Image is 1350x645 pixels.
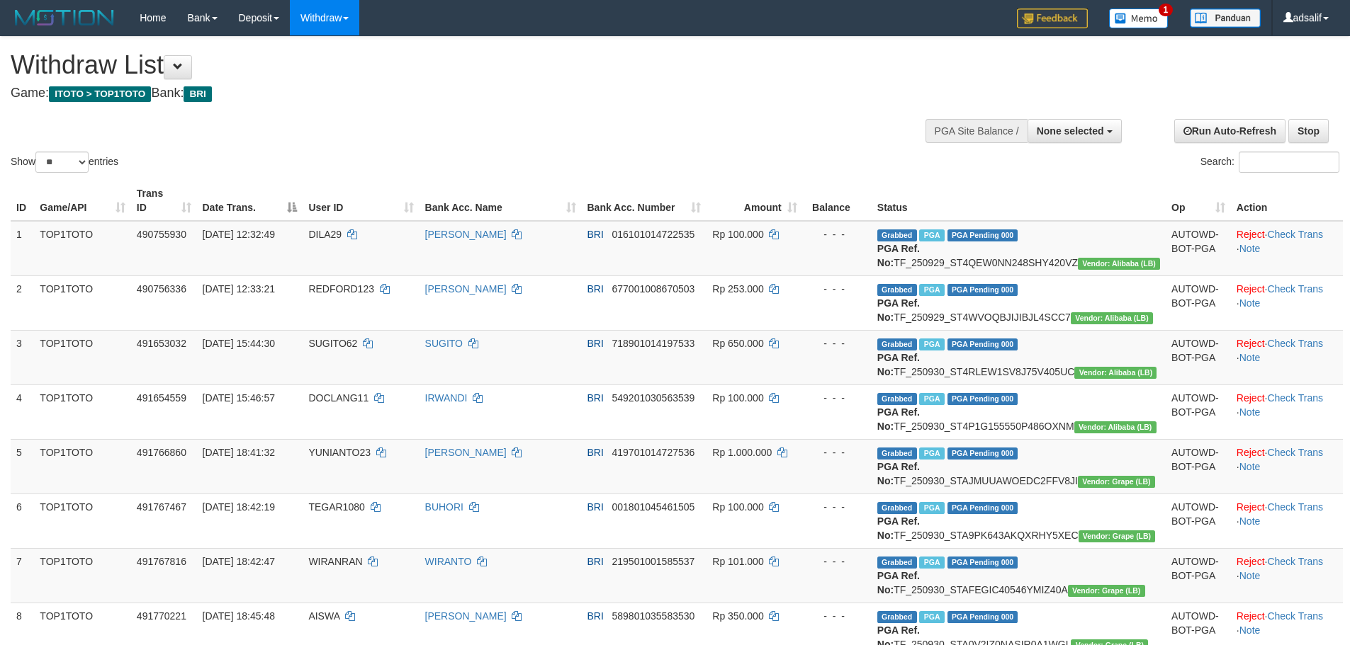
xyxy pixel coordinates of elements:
[11,439,34,493] td: 5
[420,181,582,221] th: Bank Acc. Name: activate to sort column ascending
[877,502,917,514] span: Grabbed
[1237,283,1265,295] a: Reject
[1267,556,1323,567] a: Check Trans
[612,392,695,404] span: Copy 549201030563539 to clipboard
[137,610,186,622] span: 491770221
[809,500,866,514] div: - - -
[11,548,34,603] td: 7
[919,229,944,241] span: Marked by adsalif
[11,384,34,439] td: 4
[582,181,707,221] th: Bank Acc. Number: activate to sort column ascending
[203,338,275,349] span: [DATE] 15:44:30
[1068,585,1145,597] span: Vendor URL: https://dashboard.q2checkout.com/secure
[308,338,357,349] span: SUGITO62
[872,330,1166,384] td: TF_250930_ST4RLEW1SV8J75V405UC
[308,392,369,404] span: DOCLANG11
[1267,392,1323,404] a: Check Trans
[131,181,197,221] th: Trans ID: activate to sort column ascending
[1231,439,1343,493] td: · ·
[308,501,364,513] span: TEGAR1080
[137,392,186,404] span: 491654559
[872,275,1166,330] td: TF_250929_ST4WVOQBJIJIBJL4SCC7
[1166,330,1231,384] td: AUTOWD-BOT-PGA
[877,393,917,405] span: Grabbed
[1239,243,1261,254] a: Note
[1074,421,1157,433] span: Vendor URL: https://dashboard.q2checkout.com/secure
[425,229,507,240] a: [PERSON_NAME]
[1174,119,1286,143] a: Run Auto-Refresh
[137,283,186,295] span: 490756336
[1166,275,1231,330] td: AUTOWD-BOT-PGA
[1231,275,1343,330] td: · ·
[11,330,34,384] td: 3
[877,515,920,541] b: PGA Ref. No:
[1239,152,1339,173] input: Search:
[877,338,917,350] span: Grabbed
[49,86,151,102] span: ITOTO > TOP1TOTO
[1231,493,1343,548] td: · ·
[11,221,34,276] td: 1
[308,447,371,458] span: YUNIANTO23
[1288,119,1329,143] a: Stop
[1074,367,1157,379] span: Vendor URL: https://dashboard.q2checkout.com/secure
[1239,461,1261,472] a: Note
[308,229,342,240] span: DILA29
[612,610,695,622] span: Copy 589801035583530 to clipboard
[203,283,275,295] span: [DATE] 12:33:21
[1166,221,1231,276] td: AUTOWD-BOT-PGA
[1237,501,1265,513] a: Reject
[11,181,34,221] th: ID
[308,556,362,567] span: WIRANRAN
[203,229,275,240] span: [DATE] 12:32:49
[712,229,763,240] span: Rp 100.000
[1200,152,1339,173] label: Search:
[137,556,186,567] span: 491767816
[1237,229,1265,240] a: Reject
[872,548,1166,603] td: TF_250930_STAFEGIC40546YMIZ40A
[34,548,130,603] td: TOP1TOTO
[587,556,604,567] span: BRI
[1267,338,1323,349] a: Check Trans
[712,501,763,513] span: Rp 100.000
[303,181,419,221] th: User ID: activate to sort column ascending
[1166,181,1231,221] th: Op: activate to sort column ascending
[809,227,866,241] div: - - -
[947,556,1018,569] span: PGA Pending
[1267,447,1323,458] a: Check Trans
[1079,530,1156,542] span: Vendor URL: https://dashboard.q2checkout.com/secure
[809,609,866,623] div: - - -
[1267,501,1323,513] a: Check Trans
[11,7,118,28] img: MOTION_logo.png
[1017,8,1088,28] img: Feedback.jpg
[809,445,866,460] div: - - -
[919,447,944,460] span: Marked by adsalif
[34,439,130,493] td: TOP1TOTO
[1037,125,1104,137] span: None selected
[919,611,944,623] span: Marked by adsalif
[1078,258,1160,270] span: Vendor URL: https://dashboard.q2checkout.com/secure
[707,181,802,221] th: Amount: activate to sort column ascending
[872,439,1166,493] td: TF_250930_STAJMUUAWOEDC2FFV8JI
[587,229,604,240] span: BRI
[1239,570,1261,581] a: Note
[712,392,763,404] span: Rp 100.000
[184,86,211,102] span: BRI
[877,611,917,623] span: Grabbed
[1166,548,1231,603] td: AUTOWD-BOT-PGA
[919,556,944,569] span: Marked by adsalif
[1239,624,1261,636] a: Note
[1239,406,1261,418] a: Note
[947,338,1018,350] span: PGA Pending
[308,283,374,295] span: REDFORD123
[1267,283,1323,295] a: Check Trans
[1237,392,1265,404] a: Reject
[1237,338,1265,349] a: Reject
[425,283,507,295] a: [PERSON_NAME]
[612,501,695,513] span: Copy 001801045461505 to clipboard
[1078,476,1155,488] span: Vendor URL: https://dashboard.q2checkout.com/secure
[877,229,917,241] span: Grabbed
[203,610,275,622] span: [DATE] 18:45:48
[612,556,695,567] span: Copy 219501001585537 to clipboard
[947,611,1018,623] span: PGA Pending
[11,152,118,173] label: Show entries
